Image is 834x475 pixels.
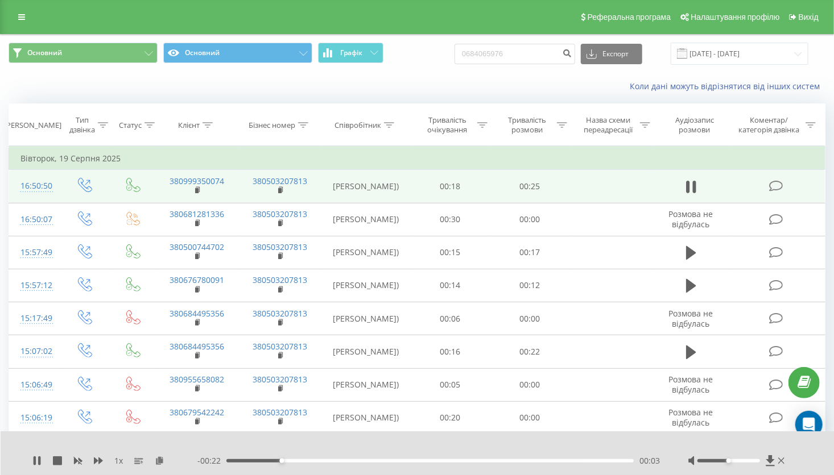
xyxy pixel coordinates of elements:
div: Назва схеми переадресації [580,115,637,135]
div: Accessibility label [726,459,731,463]
div: Співробітник [335,120,381,130]
div: Тип дзвінка [69,115,95,135]
div: 15:57:49 [20,241,48,264]
a: 380503207813 [253,308,307,319]
td: [PERSON_NAME]) [321,368,411,401]
td: [PERSON_NAME]) [321,269,411,302]
td: Вівторок, 19 Серпня 2025 [9,147,825,170]
span: Розмова не відбулась [669,374,713,395]
a: Коли дані можуть відрізнятися вiд інших систем [630,81,825,91]
button: Основний [163,43,312,63]
a: 380684495356 [170,308,224,319]
div: 16:50:07 [20,209,48,231]
div: 15:57:12 [20,274,48,297]
a: 380955658082 [170,374,224,385]
td: [PERSON_NAME]) [321,401,411,434]
div: Статус [119,120,142,130]
div: Тривалість розмови [501,115,554,135]
div: Аудіозапис розмови [663,115,727,135]
button: Графік [318,43,383,63]
td: 00:12 [490,269,570,302]
div: 15:06:49 [20,374,48,396]
td: 00:22 [490,335,570,368]
div: 15:06:19 [20,407,48,429]
td: 00:18 [411,170,490,203]
div: Коментар/категорія дзвінка [736,115,803,135]
a: 380503207813 [253,209,307,219]
a: 380503207813 [253,241,307,252]
span: Вихід [799,13,819,22]
a: 380503207813 [253,341,307,352]
div: [PERSON_NAME] [5,120,62,130]
td: 00:30 [411,203,490,236]
td: 00:00 [490,302,570,335]
span: - 00:22 [197,455,226,466]
div: 15:07:02 [20,340,48,363]
td: 00:20 [411,401,490,434]
div: Тривалість очікування [421,115,474,135]
div: 15:17:49 [20,307,48,330]
td: [PERSON_NAME]) [321,335,411,368]
td: 00:00 [490,401,570,434]
td: [PERSON_NAME]) [321,203,411,236]
a: 380500744702 [170,241,224,252]
a: 380999350074 [170,176,224,186]
div: 16:50:50 [20,175,48,197]
span: Основний [27,48,62,57]
td: [PERSON_NAME]) [321,170,411,203]
div: Open Intercom Messenger [795,411,823,438]
td: 00:15 [411,236,490,269]
td: 00:16 [411,335,490,368]
td: 00:05 [411,368,490,401]
td: 00:06 [411,302,490,335]
td: [PERSON_NAME]) [321,302,411,335]
span: Графік [340,49,362,57]
span: Розмова не відбулась [669,209,713,230]
td: 00:00 [490,203,570,236]
span: 00:03 [639,455,660,466]
a: 380503207813 [253,274,307,285]
span: Налаштування профілю [691,13,779,22]
span: 1 x [114,455,123,466]
button: Експорт [581,44,642,64]
div: Бізнес номер [249,120,295,130]
td: [PERSON_NAME]) [321,236,411,269]
a: 380676780091 [170,274,224,285]
div: Клієнт [178,120,200,130]
div: Accessibility label [279,459,284,463]
td: 00:14 [411,269,490,302]
a: 380503207813 [253,176,307,186]
a: 380684495356 [170,341,224,352]
a: 380681281336 [170,209,224,219]
a: 380503207813 [253,374,307,385]
td: 00:00 [490,368,570,401]
a: 380503207813 [253,407,307,418]
button: Основний [9,43,158,63]
td: 00:25 [490,170,570,203]
span: Реферальна програма [588,13,671,22]
span: Розмова не відбулась [669,308,713,329]
span: Розмова не відбулась [669,407,713,428]
a: 380679542242 [170,407,224,418]
td: 00:17 [490,236,570,269]
input: Пошук за номером [455,44,575,64]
